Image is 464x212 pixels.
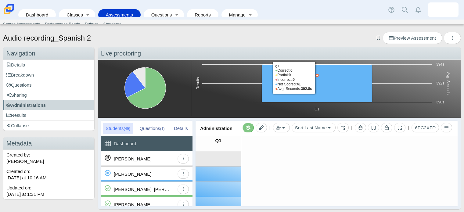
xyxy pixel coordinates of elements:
[436,81,444,85] text: 392s
[171,123,191,134] div: Details
[316,74,318,77] g: Avg. Seconds, series 5 of 5. Line with 1 data point. Y axis, Avg. Seconds.
[114,136,136,151] div: Dashboard
[3,80,94,90] a: Questions
[444,32,461,44] button: More options
[6,82,32,88] span: Questions
[6,72,34,77] span: Breakdown
[441,123,452,132] button: Toggle Menu
[3,120,94,131] a: Collapse
[172,9,181,20] a: Toggle expanded
[62,9,83,20] a: Classes
[114,197,151,212] div: [PERSON_NAME]
[3,70,94,80] a: Breakdown
[428,2,459,17] a: martha.addo-preko.yyKIqf
[389,35,436,41] span: Preview Assessment
[6,175,46,180] time: Sep 19, 2025 at 10:16 AM
[262,65,372,102] g: Not Scored, series 4 of 5. Bar series with 1 bar. Y axis, Results.
[101,9,138,20] a: Assessments
[6,113,26,118] span: Results
[262,65,372,102] path: Q1, 41. Not Scored.
[84,9,92,20] a: Toggle expanded
[6,92,27,98] span: Sharing
[351,125,352,130] span: |
[160,127,165,131] small: (1)
[6,102,46,108] span: Administrations
[316,74,318,77] path: Q1, 392.8414634146341s. Avg. Seconds.
[2,3,15,16] img: Carmen School of Science & Technology
[436,62,444,66] text: 394s
[21,9,53,20] a: Dashboard
[3,60,94,70] a: Details
[147,9,172,20] a: Questions
[446,72,450,95] text: Avg. Seconds
[114,151,151,166] div: [PERSON_NAME]
[305,125,327,130] span: Last Name
[101,20,124,29] a: Standards
[292,123,336,132] button: Sort:Last Name
[3,137,94,150] h3: Metadata
[3,150,94,166] div: Created by: [PERSON_NAME]
[198,137,239,144] div: Q1
[246,9,255,20] a: Toggle expanded
[3,33,91,43] h1: Audio recording_Spanish 2
[124,127,130,131] small: (49)
[191,61,455,116] svg: Interactive chart
[125,72,146,97] path: Started, 11. Completed.
[3,110,94,120] a: Results
[3,166,94,183] div: Created on:
[114,167,151,181] div: [PERSON_NAME]
[127,67,166,109] path: Finished, 33. Completed.
[269,125,271,130] span: |
[99,61,191,116] svg: Interactive chart
[315,107,319,111] text: Q1
[412,3,425,16] a: Alerts
[6,62,25,67] span: Details
[3,183,94,199] div: Updated on:
[114,182,172,197] div: [PERSON_NAME], [PERSON_NAME]
[133,67,145,88] path: Not Started, 5. Completed.
[103,123,133,134] div: Students
[438,5,448,15] img: martha.addo-preko.yyKIqf
[196,77,200,89] text: Results
[98,47,461,60] div: Live proctoring
[376,35,381,41] a: Add bookmark
[6,123,29,128] span: Collapse
[415,125,436,130] span: 6PC2XFD
[190,9,215,20] a: Reports
[3,100,94,110] a: Administrations
[196,136,241,151] a: Q1
[412,123,439,132] button: 6PC2XFD
[82,20,101,29] a: Rubrics
[436,100,444,104] text: 390s
[6,50,35,57] span: Navigation
[200,126,232,146] span: Administration Dashboard
[225,9,246,20] a: Manage
[383,32,442,44] a: Preview Assessment
[99,61,191,116] div: Chart. Highcharts interactive chart.
[1,20,42,29] a: Search Assessments
[137,123,167,134] div: Questions
[42,20,82,29] a: Performance Bands
[408,125,409,130] span: |
[243,123,254,132] button: Toggle Reporting
[2,11,15,16] a: Carmen School of Science & Technology
[191,61,459,116] div: Chart. Highcharts interactive chart.
[3,90,94,100] a: Sharing
[6,192,44,197] time: Sep 19, 2025 at 1:31 PM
